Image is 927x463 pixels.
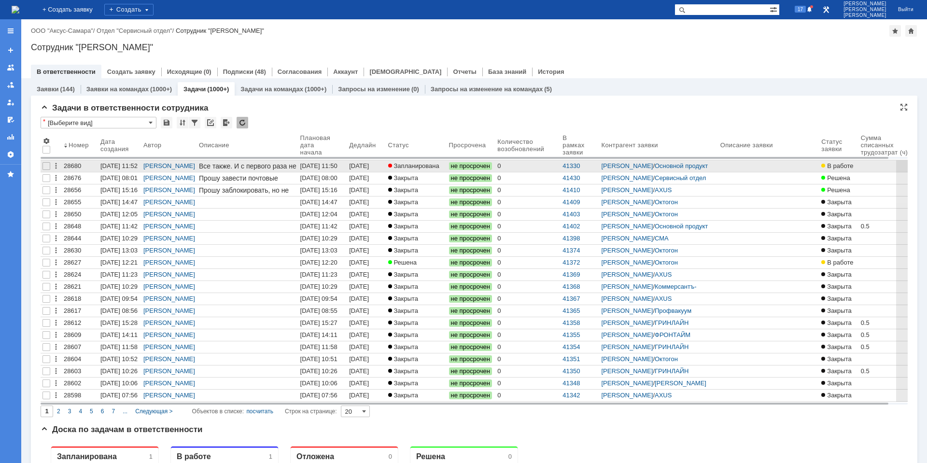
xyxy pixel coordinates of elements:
div: [DATE] 15:16 [300,186,337,194]
a: 0 [495,293,561,305]
div: [DATE] 10:29 [300,283,337,290]
a: [DATE] 12:04 [298,209,348,220]
a: [DATE] 15:16 [347,184,386,196]
a: Перейти на домашнюю страницу [12,6,19,14]
div: [DATE] 08:00 [349,174,371,189]
div: Фильтрация... [189,117,200,128]
a: 41369 [562,271,580,278]
div: [DATE] 10:29 [349,235,371,250]
a: [DATE] 10:29 [98,233,141,244]
span: не просрочен [449,174,492,182]
a: Закрыта [386,196,447,208]
a: не просрочен [447,245,496,256]
div: [DATE] 10:29 [300,235,337,242]
div: [DATE] 12:05 [100,210,138,218]
span: Закрыта [388,198,418,206]
a: Заявки на командах [86,85,149,93]
a: Задачи на командах [240,85,303,93]
div: Сортировка... [177,117,188,128]
a: Закрыта [386,269,447,281]
a: В ответственности [37,68,96,75]
span: Закрыта [388,247,418,254]
a: не просрочен [447,293,496,305]
a: Мои заявки [3,95,18,110]
span: Решена [821,186,850,194]
a: 0 [495,209,561,220]
div: 28618 [64,295,97,303]
a: Отдел "Сервисный отдел" [97,27,172,34]
a: 41368 [562,283,580,290]
a: не просрочен [447,257,496,268]
div: [DATE] 11:50 [300,162,337,169]
a: Закрыта [386,281,447,293]
div: 0 [497,223,559,230]
a: [PERSON_NAME] [601,235,653,242]
div: [DATE] 11:23 [100,271,138,278]
a: 28648 [62,221,98,232]
a: Задача: 28680 [18,45,64,53]
a: [DATE] 14:47 [347,196,386,208]
a: Заявки [37,85,58,93]
a: Решена [819,172,858,184]
a: 41403 [562,210,580,218]
span: Закрыта [388,223,418,230]
th: Статус заявки [819,132,858,160]
a: 41330 [562,162,580,169]
a: Подписки [223,68,253,75]
a: [PERSON_NAME] [601,174,653,182]
span: не просрочен [449,271,492,279]
a: 0 [495,160,561,172]
div: [DATE] 14:47 [300,198,337,206]
div: 0 [497,162,559,170]
div: 28676 [64,174,97,182]
a: Закрыта [819,245,858,256]
a: [PERSON_NAME] [143,162,195,169]
div: 28650 [64,210,97,218]
a: [DEMOGRAPHIC_DATA] [369,68,441,75]
th: Количество возобновлений [495,132,561,160]
a: [PERSON_NAME] [143,247,195,254]
a: Исходящие [167,68,202,75]
div: [DATE] 11:23 [300,271,337,278]
span: Закрыта [821,235,851,242]
a: 0 [495,281,561,293]
a: Закрыта [386,209,447,220]
a: [DATE] 13:03 [298,245,348,256]
a: [PERSON_NAME] [143,174,195,182]
a: [DATE] 12:20 [298,257,348,268]
a: 0 [495,233,561,244]
a: Галстьян Степан Александрович [138,74,150,86]
a: Отчеты [3,129,18,145]
a: [DATE] 11:42 [98,221,141,232]
div: 0 [497,235,559,242]
span: Решена [821,174,850,182]
a: Решена [386,257,447,268]
a: Октогон [655,259,678,266]
div: Статус заявки [821,138,849,153]
a: [DATE] 12:20 [347,257,386,268]
a: [DATE] 14:47 [98,196,141,208]
a: [DATE] 13:03 [347,245,386,256]
a: [DATE] 09:54 [98,293,141,305]
a: [PERSON_NAME] [601,186,653,194]
a: не просрочен [447,172,496,184]
span: не просрочен [449,247,492,254]
a: [DATE] 11:23 [98,269,141,281]
a: [DATE] 09:54 [298,293,348,305]
a: Октогон [655,198,678,206]
a: 0 [495,196,561,208]
div: 28680 [64,162,97,170]
a: [PERSON_NAME] [601,259,653,266]
a: Отчеты [453,68,477,75]
div: Скопировать ссылку на список [205,117,216,128]
a: [PERSON_NAME] [143,283,195,290]
div: Сохранить вид [161,117,172,128]
a: [DATE] 11:52 [98,160,141,172]
img: logo [12,6,19,14]
a: 28624 [62,269,98,281]
a: [DATE] 15:16 [298,184,348,196]
a: Заявки на командах [3,60,18,75]
div: [DATE] 15:16 [349,186,371,201]
a: [PERSON_NAME] [601,271,653,278]
span: Запланирована [388,162,439,169]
